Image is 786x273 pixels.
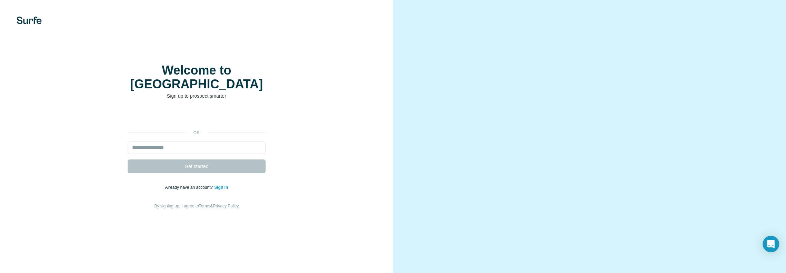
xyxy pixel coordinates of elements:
[124,110,269,125] iframe: Botón Iniciar sesión con Google
[763,236,779,252] div: Open Intercom Messenger
[213,204,239,208] a: Privacy Policy
[199,204,210,208] a: Terms
[214,185,228,190] a: Sign in
[186,130,208,136] p: or
[128,92,266,99] p: Sign up to prospect smarter
[17,17,42,24] img: Surfe's logo
[154,204,239,208] span: By signing up, I agree to &
[165,185,214,190] span: Already have an account?
[128,64,266,91] h1: Welcome to [GEOGRAPHIC_DATA]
